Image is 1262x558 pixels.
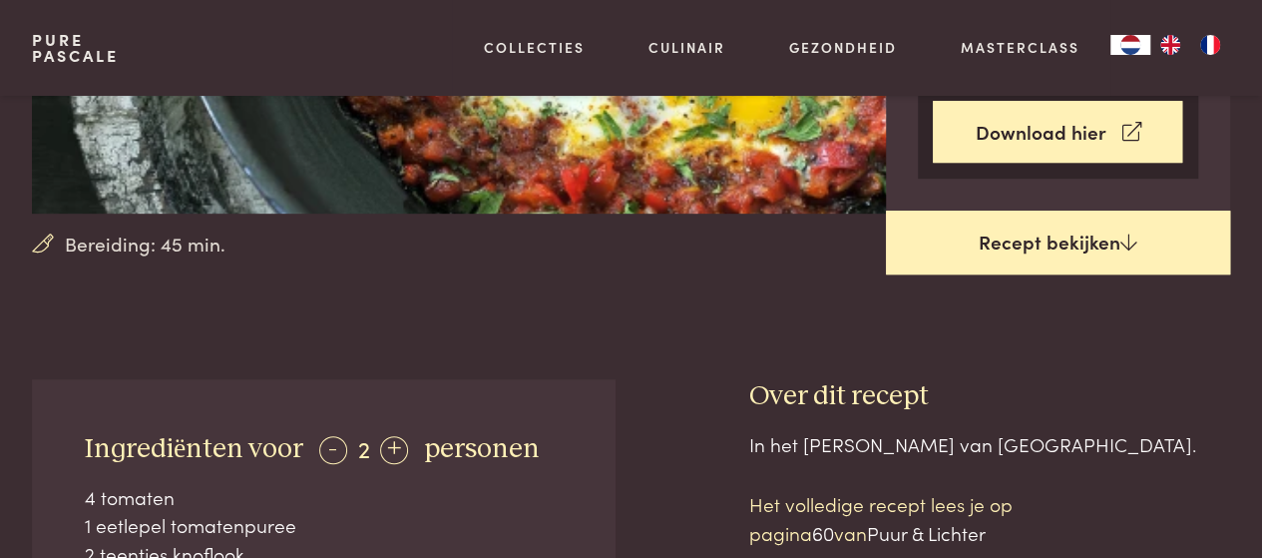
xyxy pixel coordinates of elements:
h3: Over dit recept [749,379,1230,414]
a: Collecties [484,37,585,58]
div: In het [PERSON_NAME] van [GEOGRAPHIC_DATA]. [749,430,1230,459]
span: Bereiding: 45 min. [65,230,225,259]
a: PurePascale [32,32,119,64]
ul: Language list [1150,35,1230,55]
a: Culinair [648,37,725,58]
span: Puur & Lichter [867,519,986,546]
a: FR [1190,35,1230,55]
span: 60 [812,519,834,546]
a: EN [1150,35,1190,55]
a: Gezondheid [789,37,897,58]
span: 2 [358,431,370,464]
a: NL [1110,35,1150,55]
div: Language [1110,35,1150,55]
span: personen [424,435,540,463]
aside: Language selected: Nederlands [1110,35,1230,55]
div: + [380,436,408,464]
a: Download hier [933,101,1182,164]
div: 4 tomaten [85,483,562,512]
div: 1 eetlepel tomatenpuree [85,511,562,540]
div: - [319,436,347,464]
a: Masterclass [960,37,1078,58]
p: Het volledige recept lees je op pagina van [749,490,1088,547]
span: Ingrediënten voor [85,435,303,463]
a: Recept bekijken [886,211,1231,275]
